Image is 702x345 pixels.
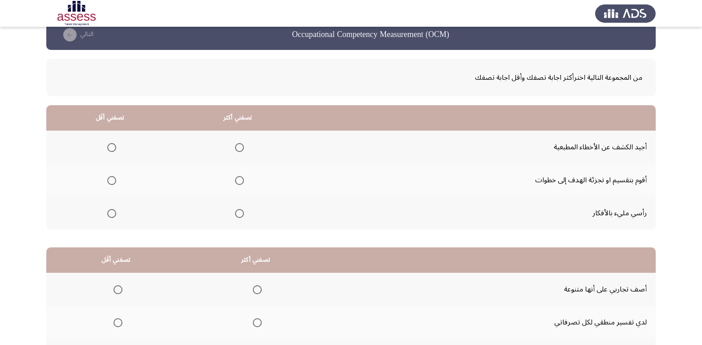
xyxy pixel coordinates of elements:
mat-radio-group: Select an option [249,282,262,297]
td: أقوم بتقسيم او تجزئة الهدف إلى خطوات [302,164,656,197]
td: رأسي مليء بالأفكار [302,197,656,230]
th: تصفني أقَل [46,247,186,273]
mat-radio-group: Select an option [104,140,116,155]
mat-radio-group: Select an option [110,282,122,297]
th: تصفني أكثر [174,105,302,131]
mat-radio-group: Select an option [249,315,262,330]
button: check the missing [57,28,96,42]
mat-radio-group: Select an option [110,315,122,330]
td: أصف تجاربي على أنها متنوعة [325,273,656,306]
img: Assess Talent Management logo [595,1,656,26]
span: من المجموعة التالية اخترأكثر اجابة تصفك وأقل اجابة تصفك [60,70,642,85]
th: تصفني أقَل [46,105,174,131]
img: Assessment logo of OCM R1 ASSESS [46,1,107,26]
td: أجيد الكشف عن الأخطاء المطبعية [302,131,656,164]
mat-radio-group: Select an option [231,172,244,188]
mat-radio-group: Select an option [104,172,116,188]
th: تصفني أكثر [186,247,325,273]
td: لدي تفسير منطقي لكل تصرفاتي [325,306,656,339]
mat-radio-group: Select an option [231,205,244,221]
mat-radio-group: Select an option [104,205,116,221]
h3: Occupational Competency Measurement (OCM) [292,29,449,40]
mat-radio-group: Select an option [231,140,244,155]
